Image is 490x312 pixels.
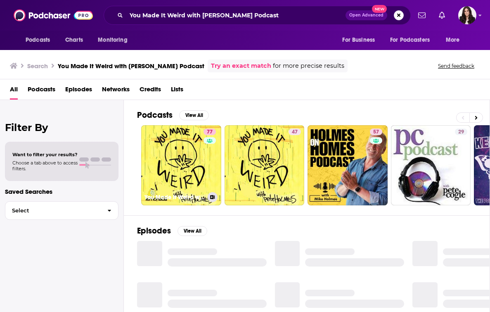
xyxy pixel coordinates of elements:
[140,83,161,100] a: Credits
[60,32,88,48] a: Charts
[458,6,476,24] button: Show profile menu
[207,128,213,136] span: 77
[12,160,78,171] span: Choose a tab above to access filters.
[137,110,173,120] h2: Podcasts
[308,125,388,205] a: 57
[98,34,127,46] span: Monitoring
[390,34,430,46] span: For Podcasters
[141,125,221,205] a: 77You Made It Weird with [PERSON_NAME]
[436,62,477,69] button: Send feedback
[373,128,379,136] span: 57
[204,129,216,135] a: 77
[137,226,207,236] a: EpisodesView All
[5,208,101,213] span: Select
[342,34,375,46] span: For Business
[385,32,442,48] button: open menu
[144,194,204,201] h3: You Made It Weird with [PERSON_NAME]
[137,110,209,120] a: PodcastsView All
[211,61,271,71] a: Try an exact match
[12,152,78,157] span: Want to filter your results?
[102,83,130,100] a: Networks
[65,83,92,100] a: Episodes
[10,83,18,100] a: All
[104,6,411,25] div: Search podcasts, credits, & more...
[58,62,204,70] h3: You Made It Weird with [PERSON_NAME] Podcast
[20,32,61,48] button: open menu
[26,34,50,46] span: Podcasts
[346,10,387,20] button: Open AdvancedNew
[92,32,138,48] button: open menu
[5,121,118,133] h2: Filter By
[436,8,448,22] a: Show notifications dropdown
[14,7,93,23] img: Podchaser - Follow, Share and Rate Podcasts
[370,129,382,135] a: 57
[225,125,305,205] a: 47
[292,128,298,136] span: 47
[27,62,48,70] h3: Search
[349,13,383,17] span: Open Advanced
[28,83,55,100] a: Podcasts
[273,61,344,71] span: for more precise results
[65,34,83,46] span: Charts
[126,9,346,22] input: Search podcasts, credits, & more...
[458,128,464,136] span: 29
[440,32,470,48] button: open menu
[179,110,209,120] button: View All
[336,32,385,48] button: open menu
[137,226,171,236] h2: Episodes
[415,8,429,22] a: Show notifications dropdown
[458,6,476,24] img: User Profile
[5,188,118,195] p: Saved Searches
[171,83,183,100] a: Lists
[372,5,387,13] span: New
[391,125,471,205] a: 29
[178,226,207,236] button: View All
[455,129,467,135] a: 29
[289,129,301,135] a: 47
[446,34,460,46] span: More
[458,6,476,24] span: Logged in as RebeccaShapiro
[5,201,118,220] button: Select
